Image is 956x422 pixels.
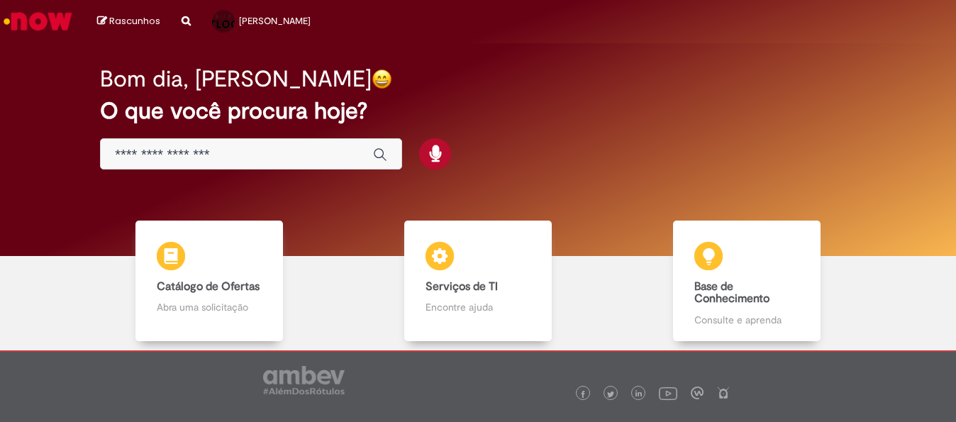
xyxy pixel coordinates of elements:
[607,391,614,398] img: logo_footer_twitter.png
[109,14,160,28] span: Rascunhos
[635,390,643,399] img: logo_footer_linkedin.png
[717,387,730,399] img: logo_footer_naosei.png
[157,279,260,294] b: Catálogo de Ofertas
[157,300,262,314] p: Abra uma solicitação
[100,99,856,123] h2: O que você procura hoje?
[74,221,343,341] a: Catálogo de Ofertas Abra uma solicitação
[694,313,799,327] p: Consulte e aprenda
[239,15,311,27] span: [PERSON_NAME]
[97,15,160,28] a: Rascunhos
[613,221,882,341] a: Base de Conhecimento Consulte e aprenda
[426,279,498,294] b: Serviços de TI
[372,69,392,89] img: happy-face.png
[1,7,74,35] img: ServiceNow
[100,67,372,91] h2: Bom dia, [PERSON_NAME]
[659,384,677,402] img: logo_footer_youtube.png
[691,387,704,399] img: logo_footer_workplace.png
[694,279,769,306] b: Base de Conhecimento
[343,221,612,341] a: Serviços de TI Encontre ajuda
[579,391,587,398] img: logo_footer_facebook.png
[426,300,530,314] p: Encontre ajuda
[263,366,345,394] img: logo_footer_ambev_rotulo_gray.png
